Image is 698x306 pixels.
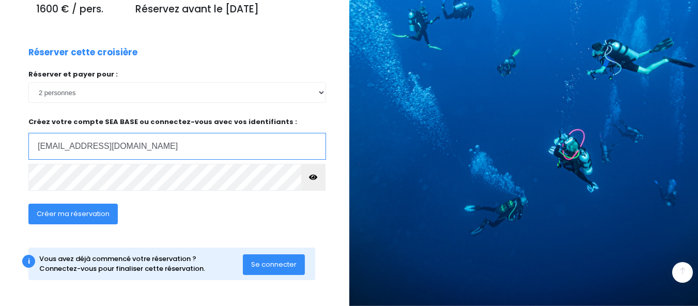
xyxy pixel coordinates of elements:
p: Réserver cette croisière [28,46,137,59]
div: i [22,255,35,268]
p: Réservez avant le [DATE] [135,2,318,17]
a: Se connecter [243,259,305,268]
p: 1600 € / pers. [36,2,120,17]
p: Créez votre compte SEA BASE ou connectez-vous avec vos identifiants : [28,117,326,160]
button: Se connecter [243,254,305,275]
span: Créer ma réservation [37,209,110,219]
p: Réserver et payer pour : [28,69,326,80]
div: Vous avez déjà commencé votre réservation ? Connectez-vous pour finaliser cette réservation. [39,254,243,274]
button: Créer ma réservation [28,204,118,224]
span: Se connecter [251,259,297,269]
input: Adresse email [28,133,326,160]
